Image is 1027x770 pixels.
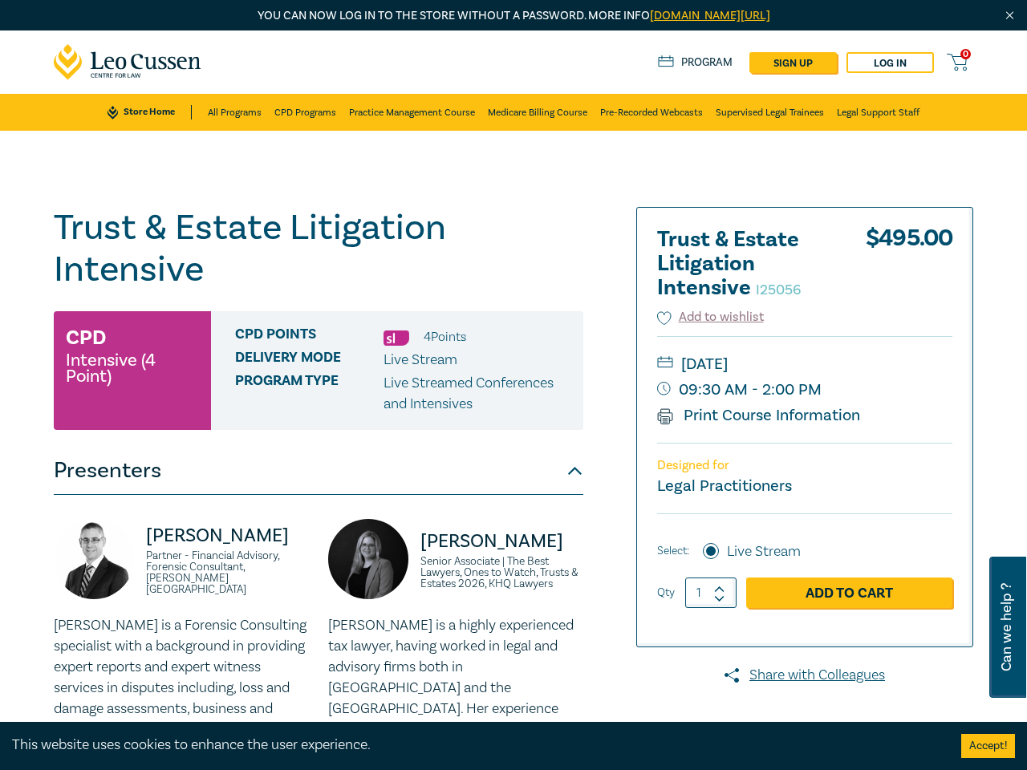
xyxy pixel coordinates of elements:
span: Live Stream [384,351,457,369]
button: Add to wishlist [657,308,764,326]
small: Legal Practitioners [657,476,792,496]
a: Share with Colleagues [636,665,973,686]
small: I25056 [756,281,801,299]
span: Program type [235,373,384,415]
span: Delivery Mode [235,350,384,371]
small: Senior Associate | The Best Lawyers, Ones to Watch, Trusts & Estates 2026, KHQ Lawyers [420,556,583,590]
a: Legal Support Staff [837,94,919,131]
h1: Trust & Estate Litigation Intensive [54,207,583,290]
a: Add to Cart [746,577,952,608]
a: Store Home [108,105,192,120]
span: Select: [657,542,689,560]
button: Presenters [54,447,583,495]
p: [PERSON_NAME] [420,529,583,554]
img: Close [1003,9,1017,22]
small: [DATE] [657,351,952,377]
div: This website uses cookies to enhance the user experience. [12,735,937,756]
div: $ 495.00 [866,228,952,308]
p: Live Streamed Conferences and Intensives [384,373,571,415]
a: [DOMAIN_NAME][URL] [650,8,770,23]
p: [PERSON_NAME] [146,523,309,549]
small: Partner - Financial Advisory, Forensic Consultant, [PERSON_NAME] [GEOGRAPHIC_DATA] [146,550,309,595]
a: Practice Management Course [349,94,475,131]
a: Log in [846,52,934,73]
li: 4 Point s [424,326,466,347]
p: [PERSON_NAME] is a Forensic Consulting specialist with a background in providing expert reports a... [54,615,309,740]
a: Program [658,55,733,70]
h3: CPD [66,323,106,352]
span: CPD Points [235,326,384,347]
label: Live Stream [727,541,801,562]
label: Qty [657,584,675,602]
a: Medicare Billing Course [488,94,587,131]
img: https://s3.ap-southeast-2.amazonaws.com/leo-cussen-store-production-content/Contacts/Darryn%20Hoc... [54,519,134,599]
small: 09:30 AM - 2:00 PM [657,377,952,403]
img: Substantive Law [384,330,409,346]
p: [PERSON_NAME] is a highly experienced tax lawyer, having worked in legal and advisory firms both ... [328,615,583,761]
span: 0 [960,49,971,59]
h2: Trust & Estate Litigation Intensive [657,228,834,300]
a: Supervised Legal Trainees [716,94,824,131]
span: Can we help ? [999,566,1014,688]
a: CPD Programs [274,94,336,131]
p: Designed for [657,458,952,473]
img: https://s3.ap-southeast-2.amazonaws.com/leo-cussen-store-production-content/Contacts/Laura%20Huss... [328,519,408,599]
input: 1 [685,577,737,608]
button: Accept cookies [961,734,1015,758]
a: Print Course Information [657,405,860,426]
p: You can now log in to the store without a password. More info [54,7,973,25]
a: sign up [749,52,837,73]
a: All Programs [208,94,262,131]
a: Pre-Recorded Webcasts [600,94,703,131]
small: Intensive (4 Point) [66,352,199,384]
